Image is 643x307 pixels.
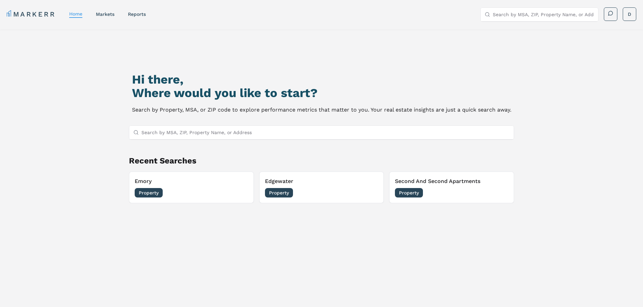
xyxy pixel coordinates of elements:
[129,155,514,166] h2: Recent Searches
[135,177,248,185] h3: Emory
[135,188,163,197] span: Property
[389,172,514,203] button: Remove Second And Second ApartmentsSecond And Second ApartmentsProperty[DATE]
[233,189,248,196] span: [DATE]
[7,9,56,19] a: MARKERR
[395,188,423,197] span: Property
[395,177,508,185] h3: Second And Second Apartments
[69,11,82,17] a: home
[132,86,511,100] h2: Where would you like to start?
[132,73,511,86] h1: Hi there,
[132,105,511,115] p: Search by Property, MSA, or ZIP code to explore performance metrics that matter to you. Your real...
[628,11,631,18] span: D
[265,188,293,197] span: Property
[623,7,636,21] button: D
[363,189,378,196] span: [DATE]
[265,177,378,185] h3: Edgewater
[493,189,508,196] span: [DATE]
[259,172,384,203] button: Remove EdgewaterEdgewaterProperty[DATE]
[493,8,594,21] input: Search by MSA, ZIP, Property Name, or Address
[141,126,510,139] input: Search by MSA, ZIP, Property Name, or Address
[128,11,146,17] a: reports
[129,172,254,203] button: Remove EmoryEmoryProperty[DATE]
[96,11,114,17] a: markets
